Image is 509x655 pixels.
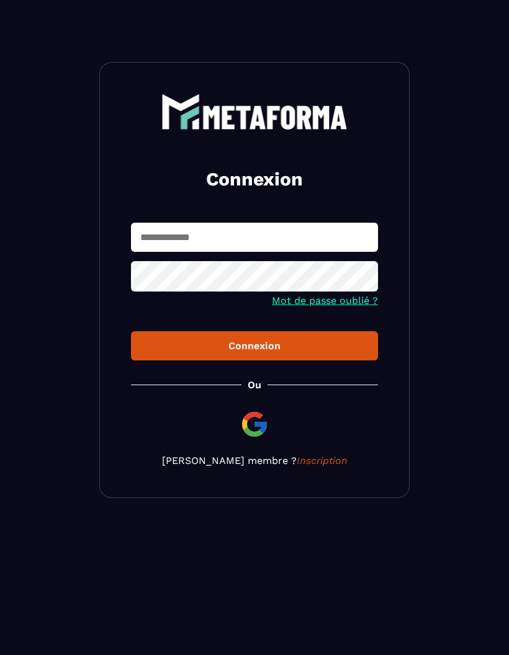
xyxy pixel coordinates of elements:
[131,455,378,466] p: [PERSON_NAME] membre ?
[146,167,363,192] h2: Connexion
[240,409,269,439] img: google
[161,94,348,130] img: logo
[297,455,348,466] a: Inscription
[131,331,378,360] button: Connexion
[131,94,378,130] a: logo
[248,379,261,391] p: Ou
[141,340,368,352] div: Connexion
[272,295,378,306] a: Mot de passe oublié ?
